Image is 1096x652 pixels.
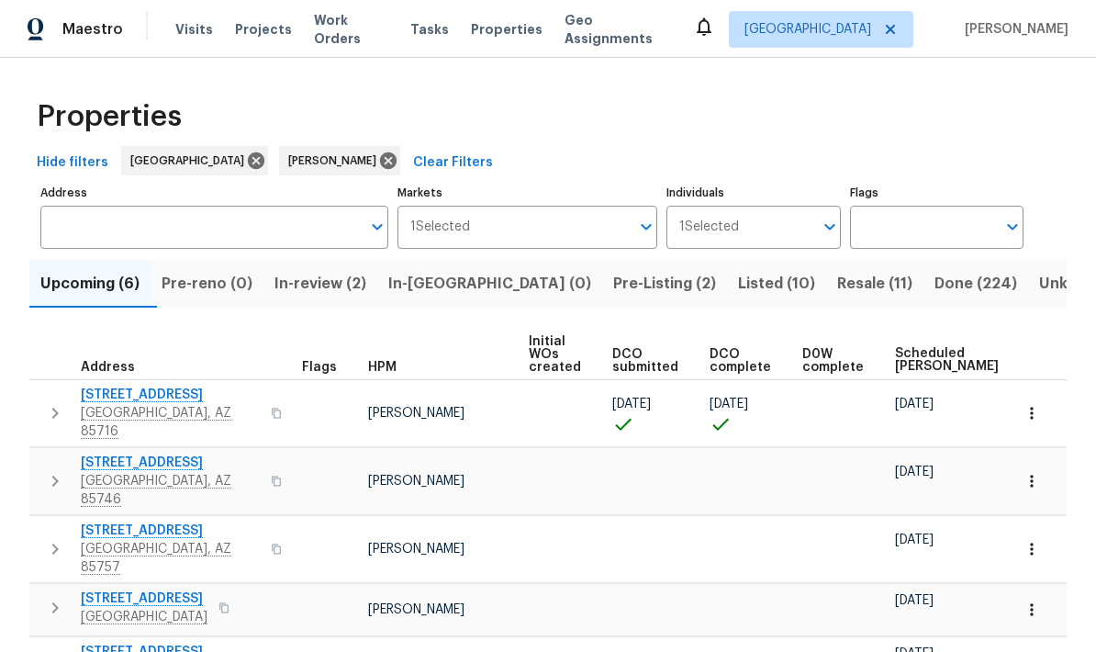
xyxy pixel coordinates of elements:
[565,11,671,48] span: Geo Assignments
[710,348,771,374] span: DCO complete
[802,348,864,374] span: D0W complete
[744,20,871,39] span: [GEOGRAPHIC_DATA]
[679,219,739,235] span: 1 Selected
[738,271,815,297] span: Listed (10)
[895,594,934,607] span: [DATE]
[29,146,116,180] button: Hide filters
[314,11,388,48] span: Work Orders
[279,146,400,175] div: [PERSON_NAME]
[368,361,397,374] span: HPM
[413,152,493,174] span: Clear Filters
[397,187,658,198] label: Markets
[957,20,1068,39] span: [PERSON_NAME]
[40,271,140,297] span: Upcoming (6)
[388,271,591,297] span: In-[GEOGRAPHIC_DATA] (0)
[633,214,659,240] button: Open
[471,20,542,39] span: Properties
[406,146,500,180] button: Clear Filters
[895,398,934,410] span: [DATE]
[710,398,748,410] span: [DATE]
[130,152,252,170] span: [GEOGRAPHIC_DATA]
[613,271,716,297] span: Pre-Listing (2)
[410,23,449,36] span: Tasks
[302,361,337,374] span: Flags
[368,543,464,556] span: [PERSON_NAME]
[274,271,366,297] span: In-review (2)
[37,152,108,174] span: Hide filters
[895,534,934,546] span: [DATE]
[612,348,678,374] span: DCO submitted
[62,20,123,39] span: Maestro
[410,219,470,235] span: 1 Selected
[121,146,268,175] div: [GEOGRAPHIC_DATA]
[40,187,388,198] label: Address
[529,335,581,374] span: Initial WOs created
[895,347,999,373] span: Scheduled [PERSON_NAME]
[934,271,1017,297] span: Done (224)
[666,187,840,198] label: Individuals
[368,407,464,420] span: [PERSON_NAME]
[1000,214,1025,240] button: Open
[81,361,135,374] span: Address
[895,466,934,478] span: [DATE]
[368,603,464,616] span: [PERSON_NAME]
[37,107,182,126] span: Properties
[162,271,252,297] span: Pre-reno (0)
[235,20,292,39] span: Projects
[817,214,843,240] button: Open
[850,187,1023,198] label: Flags
[175,20,213,39] span: Visits
[837,271,912,297] span: Resale (11)
[368,475,464,488] span: [PERSON_NAME]
[612,398,651,410] span: [DATE]
[364,214,390,240] button: Open
[288,152,384,170] span: [PERSON_NAME]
